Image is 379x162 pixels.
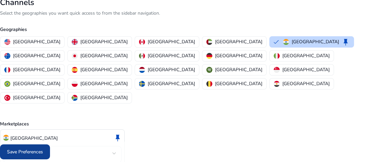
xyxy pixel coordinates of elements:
[72,39,78,45] img: uk.svg
[215,38,262,45] p: [GEOGRAPHIC_DATA]
[80,38,128,45] p: [GEOGRAPHIC_DATA]
[4,81,10,87] img: br.svg
[13,38,60,45] p: [GEOGRAPHIC_DATA]
[274,67,280,73] img: sg.svg
[13,52,60,59] p: [GEOGRAPHIC_DATA]
[292,38,339,45] p: [GEOGRAPHIC_DATA]
[72,53,78,59] img: jp.svg
[283,39,289,45] img: in.svg
[206,67,212,73] img: sa.svg
[342,38,350,46] span: keep
[282,80,330,87] p: [GEOGRAPHIC_DATA]
[274,53,280,59] img: it.svg
[139,53,145,59] img: mx.svg
[13,94,60,101] p: [GEOGRAPHIC_DATA]
[80,80,128,87] p: [GEOGRAPHIC_DATA]
[282,66,330,73] p: [GEOGRAPHIC_DATA]
[215,66,262,73] p: [GEOGRAPHIC_DATA]
[206,81,212,87] img: be.svg
[72,67,78,73] img: es.svg
[80,52,128,59] p: [GEOGRAPHIC_DATA]
[139,39,145,45] img: ca.svg
[206,53,212,59] img: de.svg
[4,67,10,73] img: fr.svg
[114,134,122,142] span: keep
[80,66,128,73] p: [GEOGRAPHIC_DATA]
[13,66,60,73] p: [GEOGRAPHIC_DATA]
[3,135,9,141] img: in.svg
[215,52,262,59] p: [GEOGRAPHIC_DATA]
[139,81,145,87] img: se.svg
[148,66,195,73] p: [GEOGRAPHIC_DATA]
[148,80,195,87] p: [GEOGRAPHIC_DATA]
[7,148,43,155] span: Save Preferences
[274,81,280,87] img: eg.svg
[72,81,78,87] img: pl.svg
[139,67,145,73] img: nl.svg
[10,135,58,142] p: [GEOGRAPHIC_DATA]
[148,38,195,45] p: [GEOGRAPHIC_DATA]
[13,80,60,87] p: [GEOGRAPHIC_DATA]
[80,94,128,101] p: [GEOGRAPHIC_DATA]
[282,52,330,59] p: [GEOGRAPHIC_DATA]
[206,39,212,45] img: ae.svg
[72,95,78,101] img: za.svg
[148,52,195,59] p: [GEOGRAPHIC_DATA]
[215,80,262,87] p: [GEOGRAPHIC_DATA]
[4,95,10,101] img: tr.svg
[4,53,10,59] img: au.svg
[4,39,10,45] img: us.svg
